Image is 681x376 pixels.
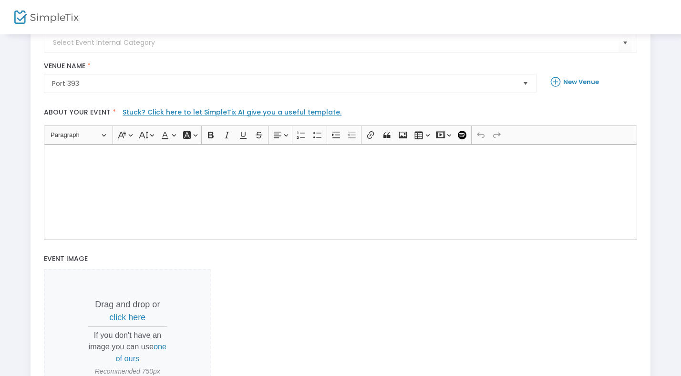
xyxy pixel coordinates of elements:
[51,129,100,141] span: Paragraph
[123,107,341,117] a: Stuck? Click here to let SimpleTix AI give you a useful template.
[519,74,532,93] button: Select
[619,33,632,53] button: Select
[53,38,618,48] input: Select Event Internal Category
[40,103,642,125] label: About your event
[109,313,145,322] span: click here
[44,125,637,145] div: Editor toolbar
[88,329,167,364] p: If you don't have an image you can use
[52,79,515,88] span: Port 393
[44,254,88,263] span: Event Image
[88,298,167,324] p: Drag and drop or
[563,77,599,86] b: New Venue
[44,62,537,71] label: Venue Name
[116,342,167,362] span: one of ours
[44,145,637,240] div: Rich Text Editor, main
[46,127,111,142] button: Paragraph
